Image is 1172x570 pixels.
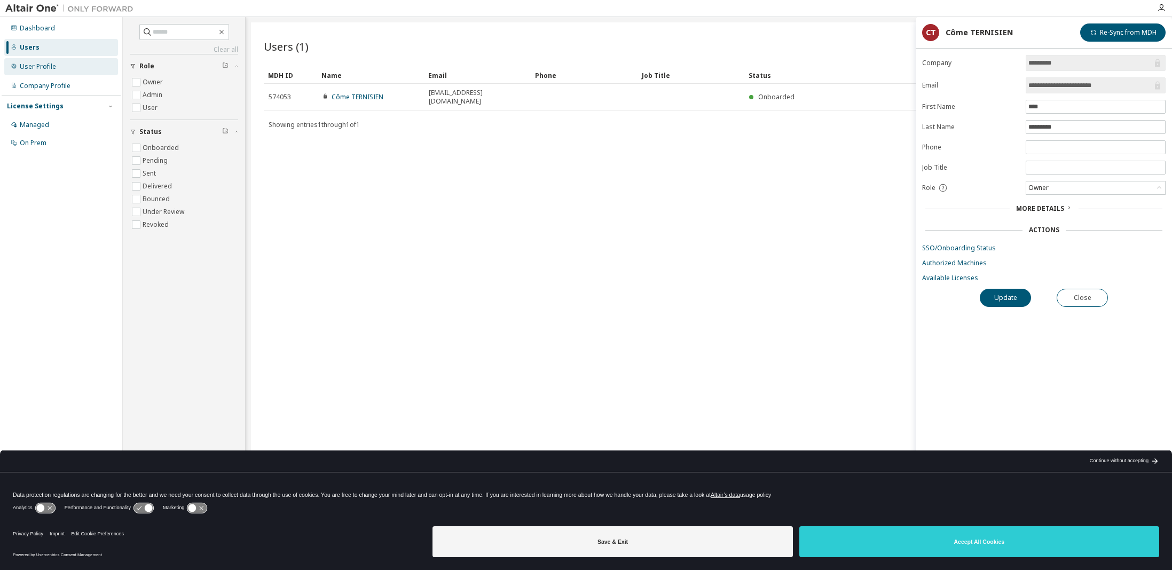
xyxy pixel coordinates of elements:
label: Owner [143,76,165,89]
div: MDH ID [268,67,313,84]
label: Bounced [143,193,172,205]
div: Dashboard [20,24,55,33]
div: Managed [20,121,49,129]
label: Last Name [922,123,1019,131]
div: Actions [1029,226,1059,234]
div: Phone [535,67,633,84]
div: Users [20,43,40,52]
label: Revoked [143,218,171,231]
span: [EMAIL_ADDRESS][DOMAIN_NAME] [429,89,526,106]
img: Altair One [5,3,139,14]
span: Clear filter [222,128,229,136]
label: Email [922,81,1019,90]
span: Users (1) [264,39,309,54]
button: Status [130,120,238,144]
label: Company [922,59,1019,67]
label: Job Title [922,163,1019,172]
label: Under Review [143,205,186,218]
span: Role [139,62,154,70]
div: Job Title [642,67,740,84]
a: Clear all [130,45,238,54]
div: Company Profile [20,82,70,90]
label: Delivered [143,180,174,193]
span: More Details [1016,204,1064,213]
div: User Profile [20,62,56,71]
label: Onboarded [143,141,181,154]
div: Owner [1026,181,1165,194]
a: Authorized Machines [922,259,1166,267]
button: Close [1057,289,1108,307]
span: Role [922,184,935,192]
div: Status [749,67,1098,84]
button: Re-Sync from MDH [1080,23,1166,42]
a: SSO/Onboarding Status [922,244,1166,252]
label: Sent [143,167,158,180]
div: On Prem [20,139,46,147]
label: Pending [143,154,170,167]
div: Email [428,67,526,84]
div: Name [321,67,420,84]
button: Role [130,54,238,78]
label: Admin [143,89,164,101]
div: Côme TERNISIEN [946,28,1013,37]
div: CT [922,24,939,41]
label: User [143,101,160,114]
button: Update [980,289,1031,307]
span: Showing entries 1 through 1 of 1 [269,120,360,129]
span: 574053 [269,93,291,101]
div: Owner [1027,182,1050,194]
div: License Settings [7,102,64,110]
span: Onboarded [758,92,795,101]
span: Clear filter [222,62,229,70]
a: Available Licenses [922,274,1166,282]
label: Phone [922,143,1019,152]
a: Côme TERNISIEN [332,92,383,101]
span: Status [139,128,162,136]
label: First Name [922,102,1019,111]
